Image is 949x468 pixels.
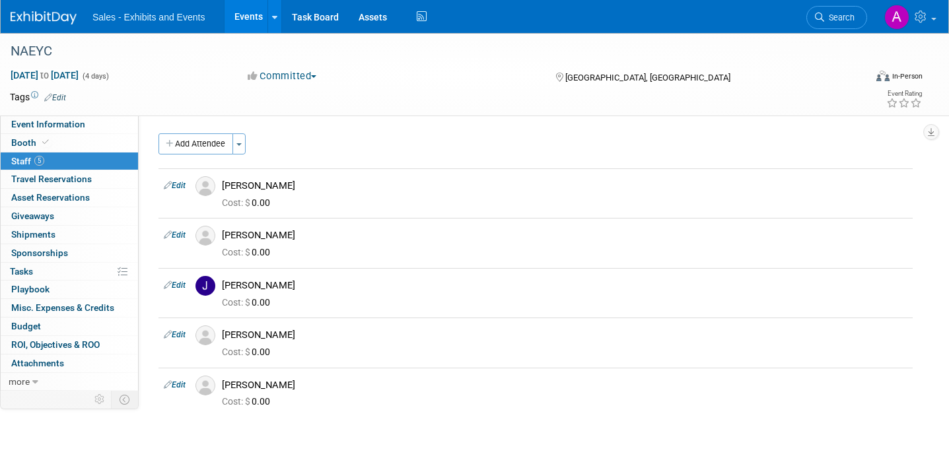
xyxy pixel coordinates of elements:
[886,90,922,97] div: Event Rating
[11,211,54,221] span: Giveaways
[164,380,186,389] a: Edit
[892,71,923,81] div: In-Person
[1,318,138,335] a: Budget
[222,247,252,257] span: Cost: $
[11,11,77,24] img: ExhibitDay
[222,297,275,308] span: 0.00
[1,336,138,354] a: ROI, Objectives & ROO
[222,379,907,391] div: [PERSON_NAME]
[195,176,215,196] img: Associate-Profile-5.png
[11,248,68,258] span: Sponsorships
[565,73,730,83] span: [GEOGRAPHIC_DATA], [GEOGRAPHIC_DATA]
[158,133,233,154] button: Add Attendee
[1,373,138,391] a: more
[195,376,215,395] img: Associate-Profile-5.png
[10,266,33,277] span: Tasks
[88,391,112,408] td: Personalize Event Tab Strip
[222,279,907,292] div: [PERSON_NAME]
[11,229,55,240] span: Shipments
[222,247,275,257] span: 0.00
[222,347,252,357] span: Cost: $
[1,189,138,207] a: Asset Reservations
[164,281,186,290] a: Edit
[787,69,923,88] div: Event Format
[1,354,138,372] a: Attachments
[222,347,275,357] span: 0.00
[1,263,138,281] a: Tasks
[222,229,907,242] div: [PERSON_NAME]
[9,376,30,387] span: more
[222,197,275,208] span: 0.00
[222,180,907,192] div: [PERSON_NAME]
[11,192,90,203] span: Asset Reservations
[884,5,909,30] img: Alexandra Horne
[112,391,139,408] td: Toggle Event Tabs
[195,325,215,345] img: Associate-Profile-5.png
[222,396,252,407] span: Cost: $
[10,90,66,104] td: Tags
[1,281,138,298] a: Playbook
[243,69,322,83] button: Committed
[1,152,138,170] a: Staff5
[1,116,138,133] a: Event Information
[164,330,186,339] a: Edit
[38,70,51,81] span: to
[42,139,49,146] i: Booth reservation complete
[806,6,867,29] a: Search
[1,244,138,262] a: Sponsorships
[11,174,92,184] span: Travel Reservations
[11,302,114,313] span: Misc. Expenses & Credits
[824,13,855,22] span: Search
[11,119,85,129] span: Event Information
[11,137,52,148] span: Booth
[10,69,79,81] span: [DATE] [DATE]
[1,170,138,188] a: Travel Reservations
[222,197,252,208] span: Cost: $
[1,207,138,225] a: Giveaways
[44,93,66,102] a: Edit
[81,72,109,81] span: (4 days)
[11,339,100,350] span: ROI, Objectives & ROO
[6,40,845,63] div: NAEYC
[164,181,186,190] a: Edit
[92,12,205,22] span: Sales - Exhibits and Events
[164,230,186,240] a: Edit
[195,226,215,246] img: Associate-Profile-5.png
[11,321,41,331] span: Budget
[11,156,44,166] span: Staff
[11,284,50,294] span: Playbook
[222,396,275,407] span: 0.00
[222,329,907,341] div: [PERSON_NAME]
[195,276,215,296] img: J.jpg
[222,297,252,308] span: Cost: $
[11,358,64,368] span: Attachments
[1,134,138,152] a: Booth
[876,71,890,81] img: Format-Inperson.png
[1,226,138,244] a: Shipments
[1,299,138,317] a: Misc. Expenses & Credits
[34,156,44,166] span: 5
